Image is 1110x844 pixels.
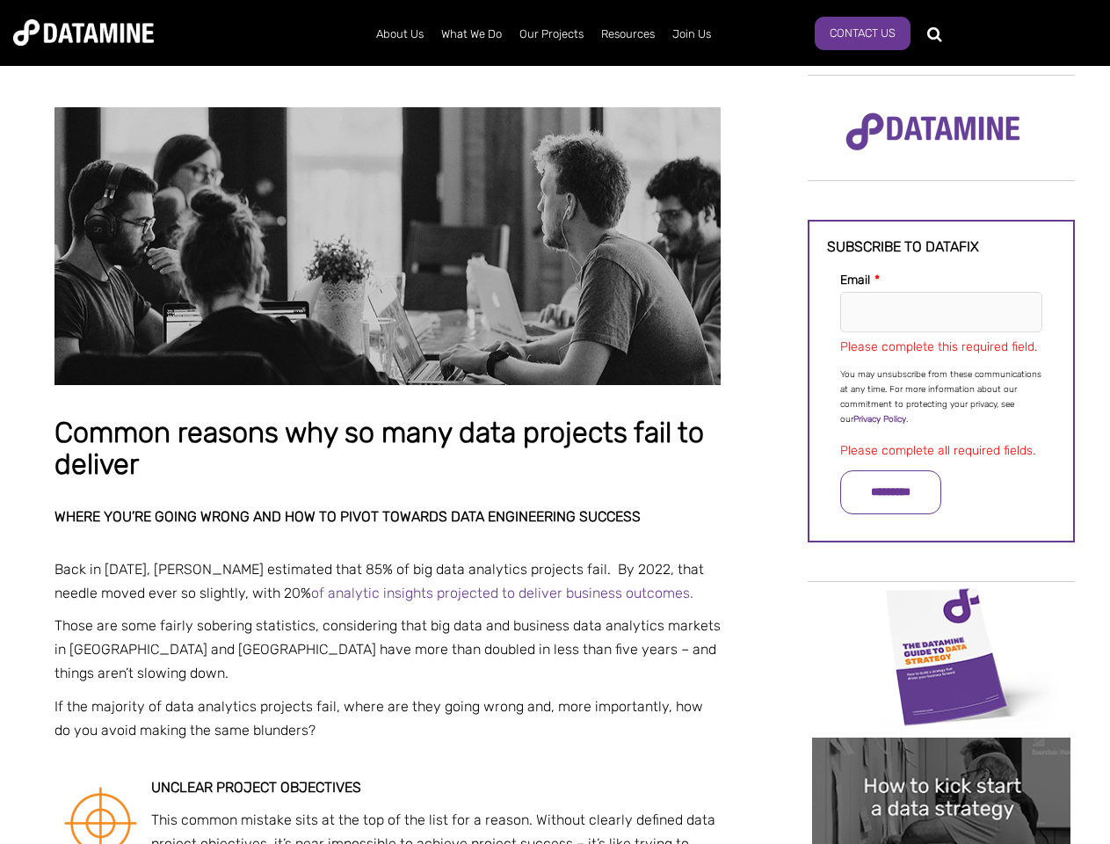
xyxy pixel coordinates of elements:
[367,11,432,57] a: About Us
[834,101,1032,163] img: Datamine Logo No Strapline - Purple
[664,11,720,57] a: Join Us
[511,11,592,57] a: Our Projects
[54,695,721,742] p: If the majority of data analytics projects fail, where are they going wrong and, more importantly...
[13,19,154,46] img: Datamine
[311,585,693,601] a: of analytic insights projected to deliver business outcomes.
[815,17,910,50] a: Contact Us
[840,443,1035,458] label: Please complete all required fields.
[840,339,1037,354] label: Please complete this required field.
[827,239,1056,255] h3: Subscribe to datafix
[432,11,511,57] a: What We Do
[54,418,721,480] h1: Common reasons why so many data projects fail to deliver
[54,107,721,385] img: Common reasons why so many data projects fail to deliver
[840,273,870,287] span: Email
[812,584,1070,729] img: Data Strategy Cover thumbnail
[54,614,721,686] p: Those are some fairly sobering statistics, considering that big data and business data analytics ...
[151,779,361,796] strong: Unclear project objectives
[840,367,1042,427] p: You may unsubscribe from these communications at any time. For more information about our commitm...
[54,557,721,605] p: Back in [DATE], [PERSON_NAME] estimated that 85% of big data analytics projects fail. By 2022, th...
[853,414,906,425] a: Privacy Policy
[592,11,664,57] a: Resources
[54,509,721,525] h2: Where you’re going wrong and how to pivot towards data engineering success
